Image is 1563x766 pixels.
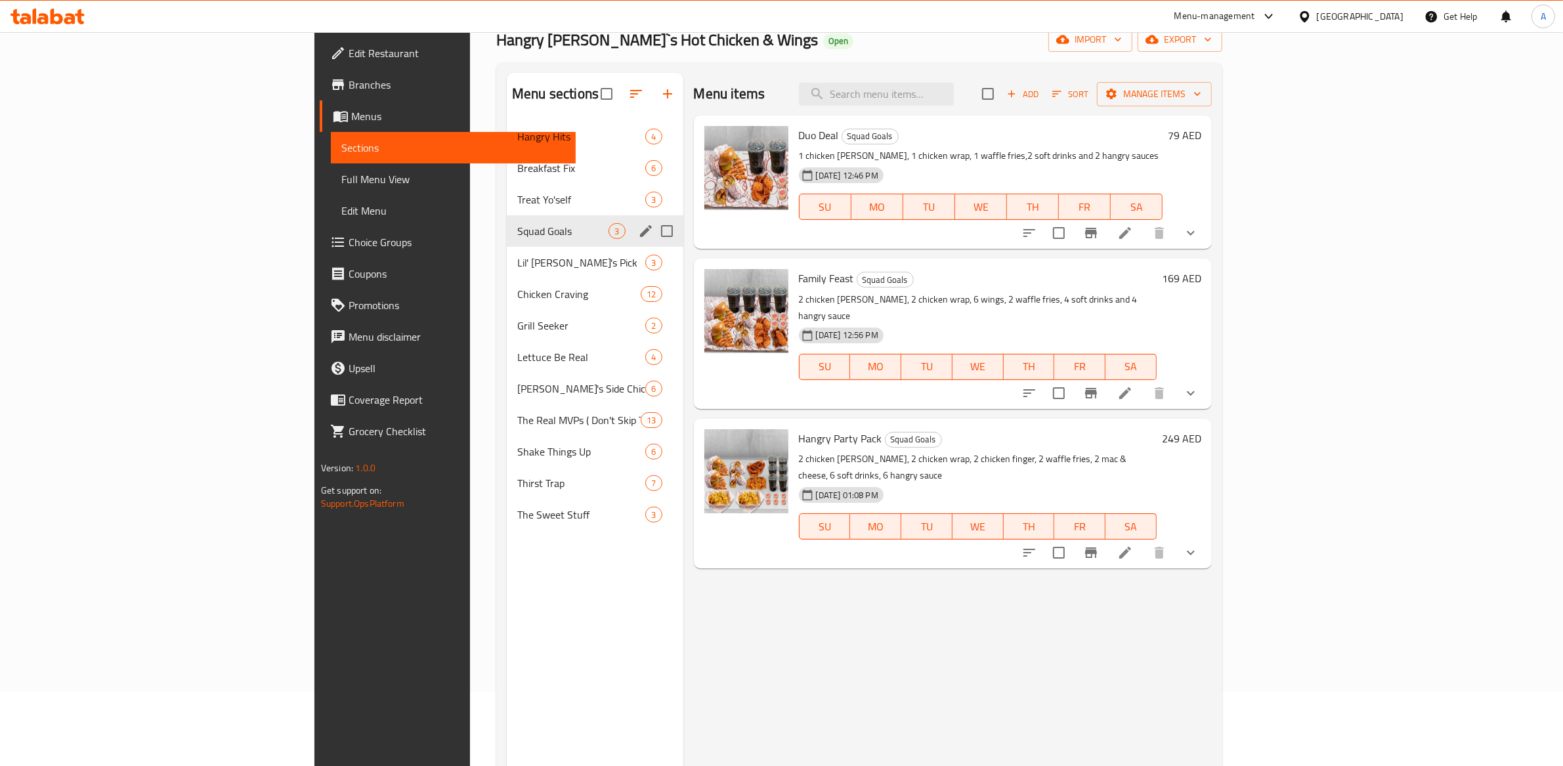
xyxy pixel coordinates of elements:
span: Menu disclaimer [349,329,565,345]
span: Branches [349,77,565,93]
a: Edit menu item [1117,385,1133,401]
span: The Real MVPs ( Don't Skip The Dip) [517,412,641,428]
span: Sort [1052,87,1088,102]
button: delete [1144,217,1175,249]
span: FR [1064,198,1105,217]
span: Manage items [1107,86,1201,102]
button: sort-choices [1014,537,1045,568]
span: Hangry Party Pack [799,429,882,448]
span: Shake Things Up [517,444,645,459]
span: Sort items [1044,84,1097,104]
span: export [1148,32,1212,48]
span: Chicken Craving [517,286,641,302]
div: Shake Things Up6 [507,436,683,467]
div: Joe's Side Chicks [517,381,645,396]
span: Select to update [1045,539,1073,566]
span: SA [1116,198,1157,217]
button: FR [1059,194,1111,220]
span: 3 [646,509,661,521]
span: Grocery Checklist [349,423,565,439]
span: 3 [646,194,661,206]
a: Support.OpsPlatform [321,495,404,512]
button: MO [850,354,901,380]
span: Squad Goals [842,129,898,144]
button: SA [1105,354,1157,380]
div: Grill Seeker2 [507,310,683,341]
button: MO [850,513,901,540]
span: Grill Seeker [517,318,645,333]
div: items [645,255,662,270]
button: Add section [652,78,683,110]
span: SU [805,198,846,217]
div: items [645,507,662,522]
button: WE [955,194,1007,220]
button: sort-choices [1014,377,1045,409]
span: 2 [646,320,661,332]
svg: Show Choices [1183,385,1199,401]
div: items [645,192,662,207]
button: Branch-specific-item [1075,377,1107,409]
span: Menus [351,108,565,124]
span: Hangry [PERSON_NAME]`s Hot Chicken & Wings [496,25,818,54]
div: Lettuce Be Real4 [507,341,683,373]
div: Hangry Hits4 [507,121,683,152]
button: sort-choices [1014,217,1045,249]
button: TU [901,354,953,380]
button: edit [636,221,656,241]
div: items [645,160,662,176]
button: Add [1002,84,1044,104]
button: SU [799,354,851,380]
nav: Menu sections [507,116,683,536]
svg: Show Choices [1183,225,1199,241]
span: A [1541,9,1546,24]
button: SU [799,194,851,220]
span: 12 [641,288,661,301]
button: TH [1004,354,1055,380]
span: 4 [646,351,661,364]
span: The Sweet Stuff [517,507,645,522]
span: SA [1111,357,1151,376]
div: Treat Yo'self3 [507,184,683,215]
div: items [645,318,662,333]
div: items [645,349,662,365]
button: TU [901,513,953,540]
div: Squad Goals [857,272,914,287]
span: import [1059,32,1122,48]
a: Choice Groups [320,226,576,258]
span: Lettuce Be Real [517,349,645,365]
a: Menus [320,100,576,132]
p: 2 chicken [PERSON_NAME], 2 chicken wrap, 2 chicken finger, 2 waffle fries, 2 mac & cheese, 6 soft... [799,451,1157,484]
span: [DATE] 12:46 PM [811,169,884,182]
div: Breakfast Fix6 [507,152,683,184]
div: items [641,286,662,302]
p: 2 chicken [PERSON_NAME], 2 chicken wrap, 6 wings, 2 waffle fries, 4 soft drinks and 4 hangry sauce [799,291,1157,324]
a: Menu disclaimer [320,321,576,352]
h6: 79 AED [1168,126,1201,144]
span: Duo Deal [799,125,839,145]
div: Lil' Joe's Pick [517,255,645,270]
span: Get support on: [321,482,381,499]
span: WE [958,357,998,376]
span: TH [1012,198,1054,217]
span: SU [805,357,846,376]
button: SU [799,513,851,540]
span: Breakfast Fix [517,160,645,176]
button: show more [1175,217,1207,249]
span: TU [907,357,947,376]
span: 7 [646,477,661,490]
div: Squad Goals [885,432,942,448]
img: Duo Deal [704,126,788,210]
span: MO [855,357,896,376]
div: The Real MVPs ( Don't Skip The Dip)13 [507,404,683,436]
div: items [645,475,662,491]
span: FR [1060,517,1100,536]
span: Coupons [349,266,565,282]
span: Promotions [349,297,565,313]
div: Squad Goals3edit [507,215,683,247]
span: Family Feast [799,268,854,288]
span: 6 [646,162,661,175]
